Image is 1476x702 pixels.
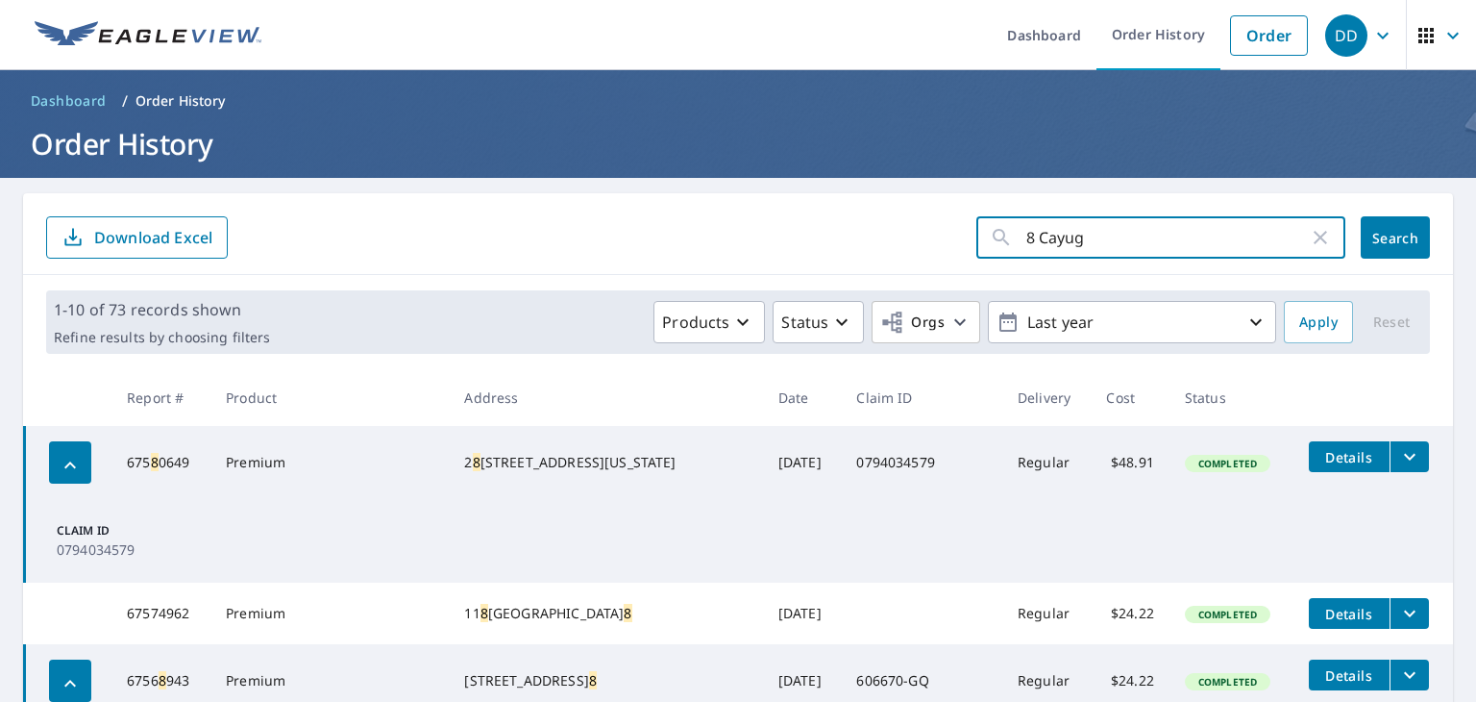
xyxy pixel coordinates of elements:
[880,311,945,335] span: Orgs
[1320,605,1378,623] span: Details
[122,89,128,113] li: /
[988,301,1276,343] button: Last year
[662,311,729,334] p: Products
[589,671,597,689] mark: 8
[31,91,107,111] span: Dashboard
[1091,426,1169,499] td: $48.91
[23,86,1453,116] nav: breadcrumb
[111,583,210,644] td: 67574962
[1187,457,1268,470] span: Completed
[763,426,842,499] td: [DATE]
[159,671,166,689] mark: 8
[653,301,765,343] button: Products
[1002,369,1091,426] th: Delivery
[57,539,164,560] p: 0794034579
[1169,369,1293,426] th: Status
[54,298,270,321] p: 1-10 of 73 records shown
[473,453,480,471] mark: 8
[841,369,1002,426] th: Claim ID
[1309,441,1390,472] button: detailsBtn-67580649
[1361,216,1430,259] button: Search
[57,522,164,539] p: Claim ID
[1320,448,1378,466] span: Details
[773,301,864,343] button: Status
[1230,15,1308,56] a: Order
[763,583,842,644] td: [DATE]
[1320,666,1378,685] span: Details
[210,583,449,644] td: Premium
[763,369,842,426] th: Date
[111,426,210,499] td: 675 0649
[1390,441,1429,472] button: filesDropdownBtn-67580649
[23,124,1453,163] h1: Order History
[1284,301,1353,343] button: Apply
[480,604,488,622] mark: 8
[1187,608,1268,621] span: Completed
[1026,211,1309,264] input: Address, Report #, Claim ID, etc.
[210,369,449,426] th: Product
[1390,660,1429,690] button: filesDropdownBtn-67568943
[1002,583,1091,644] td: Regular
[94,227,212,248] p: Download Excel
[1020,306,1244,339] p: Last year
[46,216,228,259] button: Download Excel
[35,21,261,50] img: EV Logo
[23,86,114,116] a: Dashboard
[1390,598,1429,629] button: filesDropdownBtn-67574962
[1376,229,1414,247] span: Search
[464,671,747,690] div: [STREET_ADDRESS]
[872,301,980,343] button: Orgs
[1091,369,1169,426] th: Cost
[111,369,210,426] th: Report #
[1325,14,1367,57] div: DD
[841,426,1002,499] td: 0794034579
[135,91,226,111] p: Order History
[1187,675,1268,689] span: Completed
[1299,311,1338,335] span: Apply
[449,369,762,426] th: Address
[1309,660,1390,690] button: detailsBtn-67568943
[1002,426,1091,499] td: Regular
[1091,583,1169,644] td: $24.22
[54,329,270,346] p: Refine results by choosing filters
[151,453,159,471] mark: 8
[464,604,747,623] div: 11 [GEOGRAPHIC_DATA]
[464,453,747,472] div: 2 [STREET_ADDRESS][US_STATE]
[624,604,631,622] mark: 8
[210,426,449,499] td: Premium
[781,311,828,334] p: Status
[1309,598,1390,629] button: detailsBtn-67574962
